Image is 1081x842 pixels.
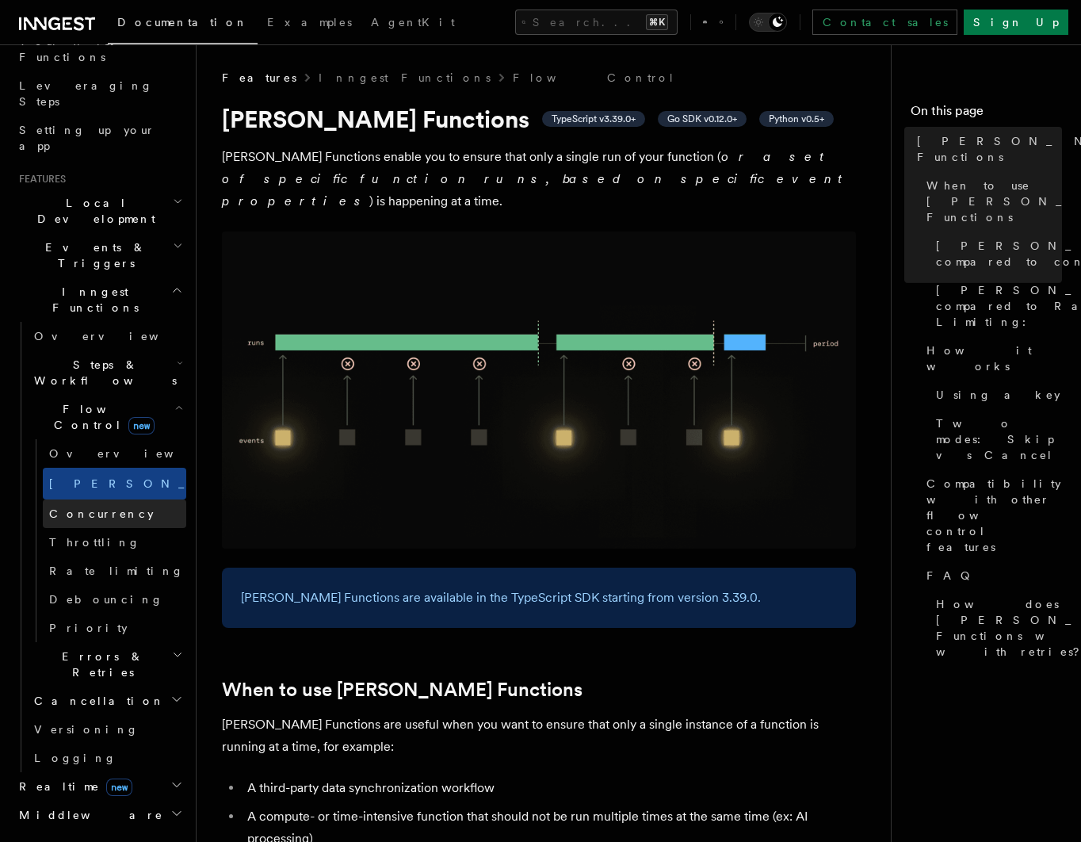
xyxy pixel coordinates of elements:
a: Flow Control [513,70,675,86]
span: Inngest Functions [13,284,171,316]
kbd: ⌘K [646,14,668,30]
button: Toggle dark mode [749,13,787,32]
span: Cancellation [28,693,165,709]
a: AgentKit [361,5,464,43]
span: Steps & Workflows [28,357,177,388]
a: Logging [28,744,186,772]
a: How does [PERSON_NAME] Functions work with retries? [930,590,1062,666]
span: Errors & Retries [28,649,172,680]
button: Errors & Retries [28,642,186,687]
span: new [128,417,155,434]
span: Rate limiting [49,565,184,577]
a: Overview [43,439,186,468]
a: Your first Functions [13,27,186,71]
button: Local Development [13,189,186,233]
h1: [PERSON_NAME] Functions [222,105,856,133]
a: Inngest Functions [319,70,491,86]
span: Leveraging Steps [19,79,153,108]
span: Examples [267,16,352,29]
span: Compatibility with other flow control features [926,476,1062,555]
span: new [106,779,132,796]
a: [PERSON_NAME] compared to concurrency: [930,232,1062,276]
p: [PERSON_NAME] Functions enable you to ensure that only a single run of your function ( ) is happe... [222,146,856,212]
button: Inngest Functions [13,277,186,322]
a: Two modes: Skip vs Cancel [930,409,1062,469]
span: Two modes: Skip vs Cancel [936,415,1062,463]
p: [PERSON_NAME] Functions are useful when you want to ensure that only a single instance of a funct... [222,714,856,758]
span: Documentation [117,16,248,29]
li: A third-party data synchronization workflow [243,777,856,799]
span: Middleware [13,807,163,823]
a: Priority [43,614,186,642]
a: Compatibility with other flow control features [920,469,1062,561]
a: Debouncing [43,585,186,614]
a: Versioning [28,715,186,744]
a: Using a key [930,381,1062,409]
a: FAQ [920,561,1062,590]
span: TypeScript v3.39.0+ [552,113,636,125]
span: [PERSON_NAME] [49,477,281,490]
a: Rate limiting [43,557,186,585]
span: Overview [34,330,197,343]
a: Concurrency [43,499,186,528]
button: Flow Controlnew [28,395,186,439]
span: Flow Control [28,401,174,433]
button: Events & Triggers [13,233,186,277]
a: Overview [28,322,186,350]
a: When to use [PERSON_NAME] Functions [222,679,583,701]
span: AgentKit [371,16,455,29]
button: Steps & Workflows [28,350,186,395]
span: Throttling [49,536,140,549]
button: Realtimenew [13,772,186,801]
span: Setting up your app [19,124,155,152]
span: Overview [49,447,212,460]
span: Debouncing [49,593,163,606]
div: Flow Controlnew [28,439,186,642]
span: Priority [49,622,128,634]
a: [PERSON_NAME] Functions [911,127,1062,171]
span: Versioning [34,723,139,736]
span: Local Development [13,195,173,227]
button: Cancellation [28,687,186,715]
a: Examples [258,5,361,43]
span: How it works [926,343,1062,374]
span: Events & Triggers [13,239,173,271]
span: Logging [34,752,117,764]
img: Singleton Functions only process one run at a time. [222,232,856,549]
a: When to use [PERSON_NAME] Functions [920,171,1062,232]
span: Go SDK v0.12.0+ [667,113,737,125]
a: How it works [920,336,1062,381]
a: Sign Up [964,10,1068,35]
span: Realtime [13,779,132,794]
span: Python v0.5+ [769,113,824,125]
a: Leveraging Steps [13,71,186,116]
p: [PERSON_NAME] Functions are available in the TypeScript SDK starting from version 3.39.0. [241,587,837,609]
button: Middleware [13,801,186,829]
a: [PERSON_NAME] compared to Rate Limiting: [930,276,1062,336]
a: Throttling [43,528,186,557]
span: Using a key [936,387,1060,403]
a: [PERSON_NAME] [43,468,186,499]
button: Search...⌘K [515,10,678,35]
span: FAQ [926,568,978,584]
a: Contact sales [812,10,957,35]
h4: On this page [911,101,1062,127]
div: Inngest Functions [13,322,186,772]
span: Features [13,173,66,186]
a: Documentation [108,5,258,44]
a: Setting up your app [13,116,186,160]
em: or a set of specific function runs, based on specific event properties [222,149,850,209]
span: Concurrency [49,507,154,520]
span: Features [222,70,296,86]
